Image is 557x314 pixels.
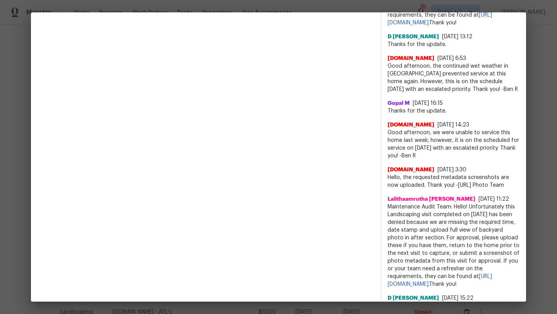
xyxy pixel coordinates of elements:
[388,195,475,203] span: Lalithaamrutha [PERSON_NAME]
[413,101,443,106] span: [DATE] 16:15
[388,121,434,129] span: [DOMAIN_NAME]
[437,56,466,61] span: [DATE] 6:53
[437,122,469,128] span: [DATE] 14:23
[437,167,466,172] span: [DATE] 3:30
[388,174,520,189] span: Hello, the requested metadata screenshots are now uploaded. Thank you! -[URL] Photo Team
[478,196,509,202] span: [DATE] 11:22
[442,295,473,301] span: [DATE] 15:22
[388,99,410,107] span: Gopal M
[442,34,472,39] span: [DATE] 13:12
[388,33,439,41] span: D [PERSON_NAME]
[388,166,434,174] span: [DOMAIN_NAME]
[388,107,520,115] span: Thanks for the update.
[388,294,439,302] span: D [PERSON_NAME]
[388,129,520,160] span: Good afternoon, we were unable to service this home last week; however, it is on the scheduled fo...
[388,55,434,62] span: [DOMAIN_NAME]
[388,41,520,48] span: Thanks for the update.
[388,62,520,93] span: Good afternoon, the continued wet weather in [GEOGRAPHIC_DATA] prevented service at this home aga...
[388,203,520,288] span: Maintenance Audit Team: Hello! Unfortunately this Landscaping visit completed on [DATE] has been ...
